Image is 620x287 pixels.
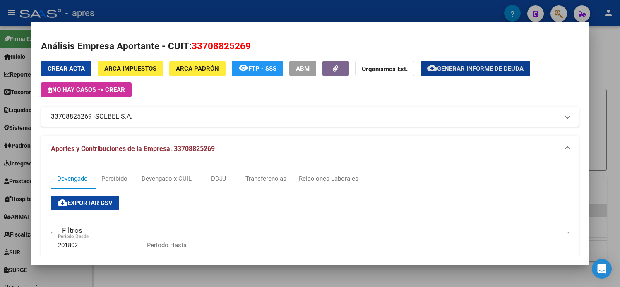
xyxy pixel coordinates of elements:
[48,65,85,72] span: Crear Acta
[427,63,437,73] mat-icon: cloud_download
[58,199,113,207] span: Exportar CSV
[58,198,67,208] mat-icon: cloud_download
[51,145,215,153] span: Aportes y Contribuciones de la Empresa: 33708825269
[245,174,286,183] div: Transferencias
[421,61,530,76] button: Generar informe de deuda
[41,39,579,53] h2: Análisis Empresa Aportante - CUIT:
[51,112,559,122] mat-panel-title: 33708825269 -
[142,174,192,183] div: Devengado x CUIL
[95,112,132,122] span: SOLBEL S.A.
[437,65,524,72] span: Generar informe de deuda
[48,86,125,93] span: No hay casos -> Crear
[41,107,579,127] mat-expansion-panel-header: 33708825269 -SOLBEL S.A.
[104,65,156,72] span: ARCA Impuestos
[101,174,127,183] div: Percibido
[41,136,579,162] mat-expansion-panel-header: Aportes y Contribuciones de la Empresa: 33708825269
[248,65,276,72] span: FTP - SSS
[289,61,316,76] button: ABM
[51,196,119,210] button: Exportar CSV
[41,82,132,97] button: No hay casos -> Crear
[57,174,88,183] div: Devengado
[58,226,87,235] h3: Filtros
[296,65,310,72] span: ABM
[98,61,163,76] button: ARCA Impuestos
[592,259,612,279] div: Open Intercom Messenger
[238,63,248,73] mat-icon: remove_red_eye
[211,174,226,183] div: DDJJ
[362,65,408,73] strong: Organismos Ext.
[299,174,358,183] div: Relaciones Laborales
[41,61,91,76] button: Crear Acta
[355,61,414,76] button: Organismos Ext.
[169,61,226,76] button: ARCA Padrón
[176,65,219,72] span: ARCA Padrón
[232,61,283,76] button: FTP - SSS
[192,41,251,51] span: 33708825269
